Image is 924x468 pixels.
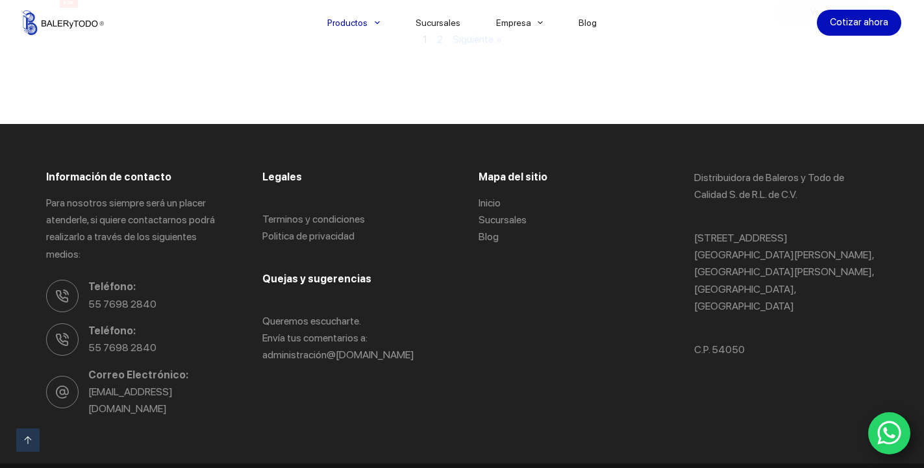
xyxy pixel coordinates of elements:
p: C.P. 54050 [694,341,878,358]
a: Inicio [479,197,501,209]
a: Cotizar ahora [817,10,901,36]
h3: Información de contacto [46,169,230,185]
a: [EMAIL_ADDRESS][DOMAIN_NAME] [88,386,173,415]
img: Balerytodo [23,10,104,35]
a: Terminos y condiciones [262,213,365,225]
span: Correo Electrónico: [88,367,230,384]
span: Legales [262,171,302,183]
p: Para nosotros siempre será un placer atenderle, si quiere contactarnos podrá realizarlo a través ... [46,195,230,264]
p: Distribuidora de Baleros y Todo de Calidad S. de R.L. de C.V. [694,169,878,204]
span: Quejas y sugerencias [262,273,371,285]
a: 55 7698 2840 [88,341,156,354]
span: Teléfono: [88,323,230,339]
a: Politica de privacidad [262,230,355,242]
a: WhatsApp [868,412,911,455]
a: Sucursales [479,214,527,226]
a: Ir arriba [16,428,40,452]
a: Blog [479,230,499,243]
p: Queremos escucharte. Envía tus comentarios a: administració n@[DOMAIN_NAME] [262,313,446,364]
a: 55 7698 2840 [88,298,156,310]
p: [STREET_ADDRESS] [GEOGRAPHIC_DATA][PERSON_NAME], [GEOGRAPHIC_DATA][PERSON_NAME], [GEOGRAPHIC_DATA... [694,230,878,315]
h3: Mapa del sitio [479,169,662,185]
span: Teléfono: [88,278,230,295]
